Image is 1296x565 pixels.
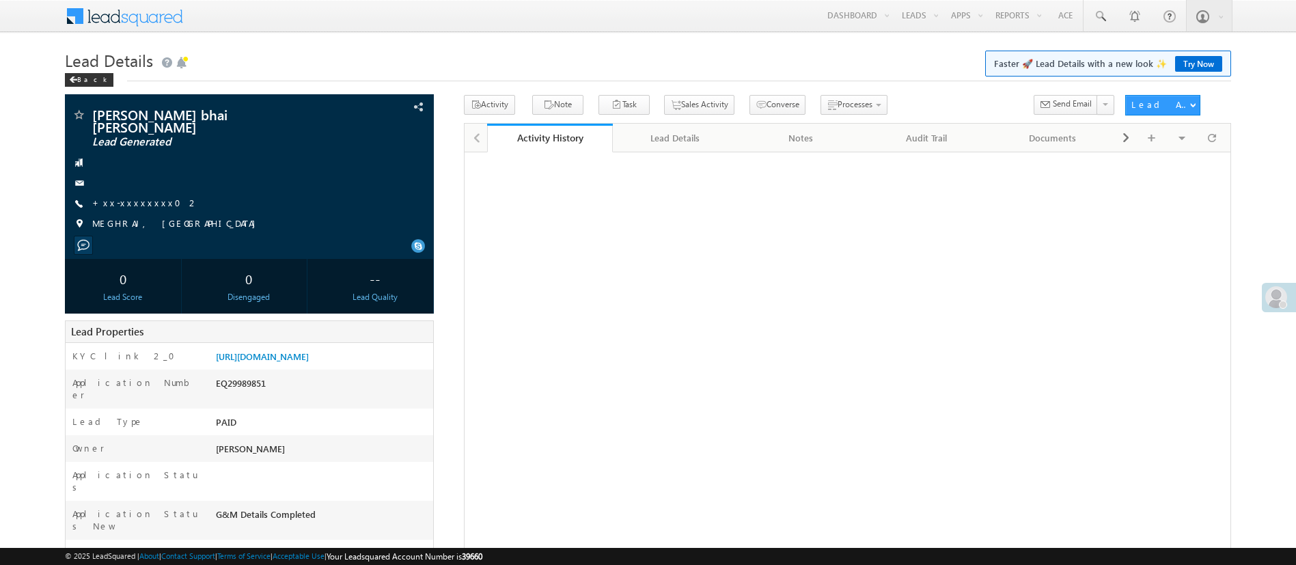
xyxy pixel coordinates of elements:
div: Lead Score [68,291,178,303]
label: Application Status [72,469,199,493]
a: Contact Support [161,551,215,560]
button: Converse [749,95,805,115]
div: Back [65,73,113,87]
div: EQ29989851 [212,376,433,396]
a: About [139,551,159,560]
span: © 2025 LeadSquared | | | | | [65,550,482,563]
span: Lead Generated [92,135,323,149]
span: 39660 [462,551,482,562]
a: Terms of Service [217,551,271,560]
a: Activity History [487,124,613,152]
span: Your Leadsquared Account Number is [327,551,482,562]
a: Back [65,72,120,84]
div: Audit Trail [875,130,978,146]
a: Try Now [1175,56,1222,72]
button: Activity [464,95,515,115]
div: Lead Details [624,130,726,146]
span: [PERSON_NAME] bhai [PERSON_NAME] [92,108,323,133]
div: G&M Details Completed [212,508,433,527]
button: Lead Actions [1125,95,1200,115]
a: Documents [990,124,1116,152]
div: PAID [212,415,433,435]
div: 0 [194,266,303,291]
span: Send Email [1053,98,1092,110]
label: Lead Type [72,415,143,428]
label: Application Number [72,376,199,401]
a: [URL][DOMAIN_NAME] [216,350,309,362]
span: Lead Properties [71,325,143,338]
button: Task [598,95,650,115]
label: KYC link 2_0 [72,350,183,362]
span: Faster 🚀 Lead Details with a new look ✨ [994,57,1222,70]
a: Audit Trail [864,124,990,152]
div: Documents [1001,130,1103,146]
button: Send Email [1034,95,1098,115]
div: Notes [749,130,852,146]
div: Disengaged [194,291,303,303]
button: Sales Activity [664,95,734,115]
div: -- [320,266,430,291]
div: Activity History [497,131,603,144]
label: Application Status New [72,508,199,532]
a: +xx-xxxxxxxx02 [92,197,199,208]
a: Lead Details [613,124,739,152]
span: Processes [838,99,872,109]
span: MEGHRAJ, [GEOGRAPHIC_DATA] [92,217,262,231]
span: Lead Details [65,49,153,71]
a: Notes [739,124,864,152]
div: Lead Actions [1131,98,1189,111]
div: Lead Quality [320,291,430,303]
span: [PERSON_NAME] [216,443,285,454]
div: 0 [68,266,178,291]
button: Note [532,95,583,115]
a: Acceptable Use [273,551,325,560]
label: Owner [72,442,105,454]
button: Processes [821,95,887,115]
